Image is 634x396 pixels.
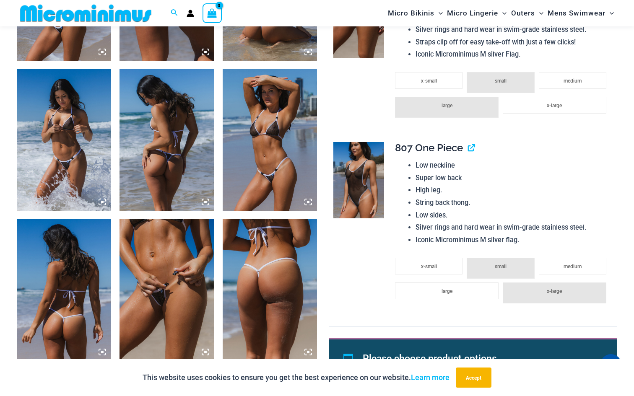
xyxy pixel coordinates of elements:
nav: Site Navigation [385,1,617,25]
a: Learn more [411,373,450,382]
span: small [495,264,507,269]
li: small [467,258,534,279]
span: medium [564,264,582,269]
img: Tradewinds Ink and Ivory 317 Tri Top 469 Thong [17,69,111,211]
li: medium [539,72,606,89]
span: Mens Swimwear [548,3,605,24]
span: Micro Bikinis [388,3,434,24]
li: Low sides. [416,209,611,222]
span: x-small [421,78,437,84]
li: Please choose product options. [363,349,598,368]
li: x-large [503,282,606,303]
span: Outers [511,3,535,24]
img: Tradewinds Ink and Ivory 317 Tri Top 453 Micro [120,219,214,361]
a: Micro LingerieMenu ToggleMenu Toggle [445,3,509,24]
span: large [442,288,452,294]
img: Tradewinds Ink and Ivory 317 Tri Top 453 Micro [17,219,111,361]
li: Silver rings and hard wear in swim-grade stainless steel. [416,221,611,234]
a: OutersMenu ToggleMenu Toggle [509,3,546,24]
li: Straps clip off for easy take-off with just a few clicks! [416,36,611,49]
span: medium [564,78,582,84]
li: large [395,282,499,299]
span: x-large [547,103,562,109]
span: Menu Toggle [434,3,443,24]
span: Menu Toggle [605,3,614,24]
li: High leg. [416,184,611,197]
button: Accept [456,368,491,388]
li: String back thong. [416,197,611,209]
li: Low neckline [416,159,611,172]
li: x-small [395,72,463,89]
span: Menu Toggle [498,3,507,24]
span: x-small [421,264,437,269]
li: small [467,72,534,93]
li: Super low back [416,172,611,184]
p: This website uses cookies to ensure you get the best experience on our website. [143,371,450,384]
li: x-small [395,258,463,274]
a: Search icon link [171,8,178,18]
li: Iconic Microminimus M silver Flag. [416,48,611,61]
li: Silver rings and hard wear in swim-grade stainless steel. [416,23,611,36]
img: Tradewinds Ink and Ivory 317 Tri Top 469 Thong [120,69,214,211]
img: Tradewinds Ink and Ivory 807 One Piece [333,142,384,218]
img: MM SHOP LOGO FLAT [17,4,155,23]
li: x-large [503,97,606,114]
a: View Shopping Cart, empty [203,3,222,23]
span: Menu Toggle [535,3,543,24]
span: Micro Lingerie [447,3,498,24]
span: large [442,103,452,109]
span: 807 One Piece [395,142,463,154]
li: Iconic Microminimus M silver flag. [416,234,611,246]
img: Tradewinds Ink and Ivory 317 Tri Top 453 Micro [223,219,317,361]
li: large [395,97,499,118]
a: Micro BikinisMenu ToggleMenu Toggle [386,3,445,24]
a: Account icon link [187,10,194,17]
a: Mens SwimwearMenu ToggleMenu Toggle [546,3,616,24]
img: Tradewinds Ink and Ivory 317 Tri Top 453 Micro [223,69,317,211]
li: medium [539,258,606,274]
span: small [495,78,507,84]
span: x-large [547,288,562,294]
